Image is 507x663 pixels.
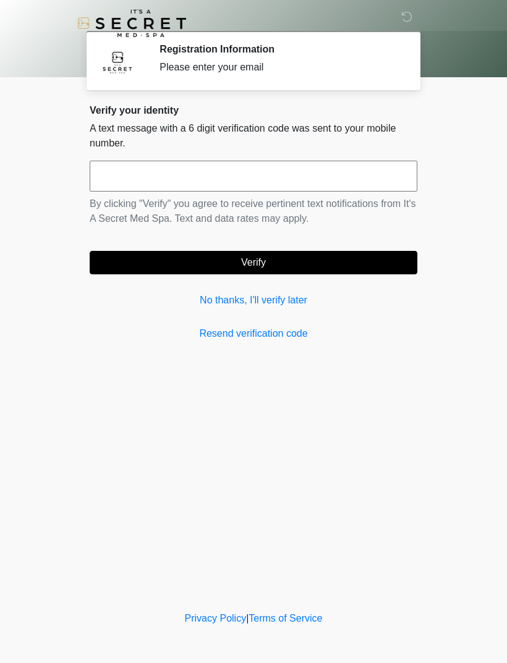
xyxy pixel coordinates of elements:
[90,196,417,226] p: By clicking "Verify" you agree to receive pertinent text notifications from It's A Secret Med Spa...
[185,613,247,623] a: Privacy Policy
[90,121,417,151] p: A text message with a 6 digit verification code was sent to your mobile number.
[90,251,417,274] button: Verify
[249,613,322,623] a: Terms of Service
[160,60,399,75] div: Please enter your email
[77,9,186,37] img: It's A Secret Med Spa Logo
[246,613,249,623] a: |
[160,43,399,55] h2: Registration Information
[90,326,417,341] a: Resend verification code
[90,104,417,116] h2: Verify your identity
[90,293,417,308] a: No thanks, I'll verify later
[99,43,136,80] img: Agent Avatar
